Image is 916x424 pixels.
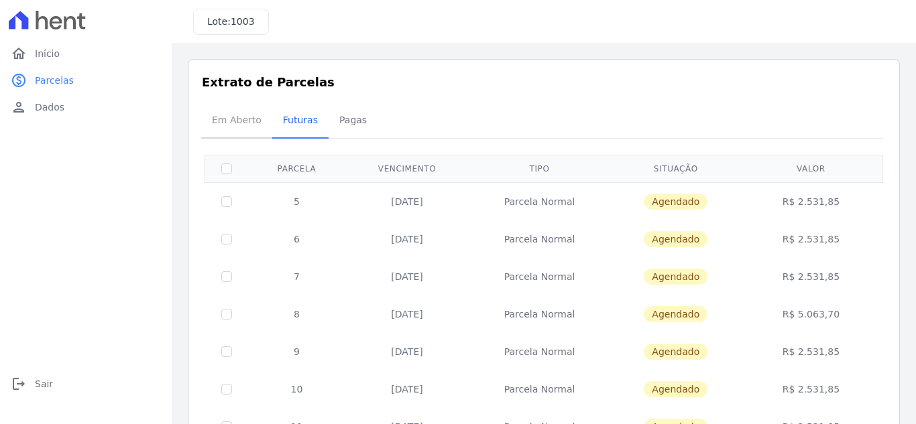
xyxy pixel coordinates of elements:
[469,155,610,182] th: Tipo
[248,258,345,295] td: 7
[644,194,707,210] span: Agendado
[5,67,166,94] a: paidParcelas
[248,155,345,182] th: Parcela
[248,220,345,258] td: 6
[345,155,469,182] th: Vencimento
[742,182,880,220] td: R$ 2.531,85
[248,295,345,333] td: 8
[272,104,329,139] a: Futuras
[5,94,166,121] a: personDados
[204,107,270,133] span: Em Aberto
[469,182,610,220] td: Parcela Normal
[248,370,345,408] td: 10
[469,333,610,370] td: Parcela Normal
[610,155,742,182] th: Situação
[469,258,610,295] td: Parcela Normal
[469,370,610,408] td: Parcela Normal
[345,258,469,295] td: [DATE]
[11,46,27,62] i: home
[644,306,707,322] span: Agendado
[35,74,74,87] span: Parcelas
[202,73,886,91] h3: Extrato de Parcelas
[248,182,345,220] td: 5
[644,381,707,397] span: Agendado
[5,40,166,67] a: homeInício
[742,258,880,295] td: R$ 2.531,85
[742,333,880,370] td: R$ 2.531,85
[35,47,60,60] span: Início
[5,370,166,397] a: logoutSair
[742,295,880,333] td: R$ 5.063,70
[469,220,610,258] td: Parcela Normal
[11,376,27,392] i: logout
[742,220,880,258] td: R$ 2.531,85
[11,72,27,88] i: paid
[742,155,880,182] th: Valor
[345,220,469,258] td: [DATE]
[345,370,469,408] td: [DATE]
[345,333,469,370] td: [DATE]
[207,15,255,29] h3: Lote:
[644,269,707,285] span: Agendado
[644,344,707,360] span: Agendado
[201,104,272,139] a: Em Aberto
[231,16,255,27] span: 1003
[345,182,469,220] td: [DATE]
[35,100,64,114] span: Dados
[275,107,326,133] span: Futuras
[345,295,469,333] td: [DATE]
[644,231,707,247] span: Agendado
[35,377,53,391] span: Sair
[11,99,27,115] i: person
[742,370,880,408] td: R$ 2.531,85
[469,295,610,333] td: Parcela Normal
[331,107,375,133] span: Pagas
[329,104,378,139] a: Pagas
[248,333,345,370] td: 9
